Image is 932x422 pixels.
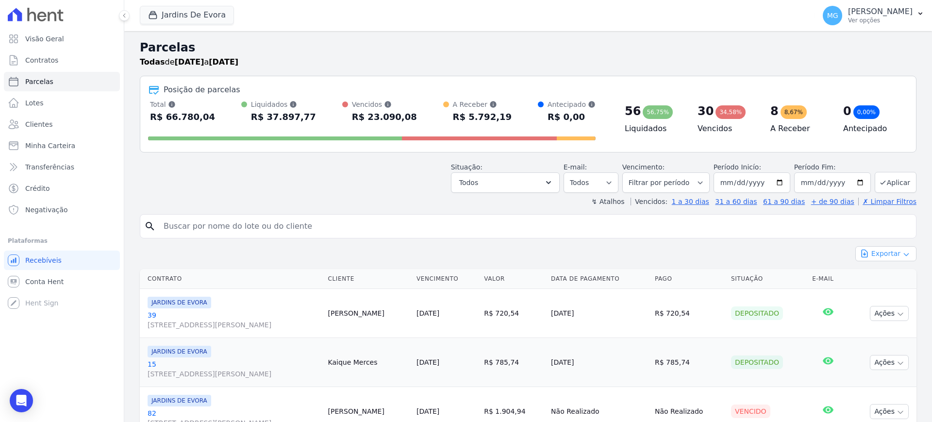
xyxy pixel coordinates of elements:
[714,163,761,171] label: Período Inicío:
[4,136,120,155] a: Minha Carteira
[150,100,215,109] div: Total
[324,289,413,338] td: [PERSON_NAME]
[451,163,483,171] label: Situação:
[651,269,727,289] th: Pago
[480,269,547,289] th: Valor
[251,109,316,125] div: R$ 37.897,77
[25,162,74,172] span: Transferências
[25,184,50,193] span: Crédito
[870,306,909,321] button: Ações
[698,103,714,119] div: 30
[352,100,417,109] div: Vencidos
[140,56,238,68] p: de a
[858,198,916,205] a: ✗ Limpar Filtros
[770,123,828,135] h4: A Receber
[148,320,320,330] span: [STREET_ADDRESS][PERSON_NAME]
[808,269,848,289] th: E-mail
[416,407,439,415] a: [DATE]
[416,358,439,366] a: [DATE]
[25,55,58,65] span: Contratos
[144,220,156,232] i: search
[698,123,755,135] h4: Vencidos
[8,235,116,247] div: Plataformas
[848,17,913,24] p: Ver opções
[625,123,682,135] h4: Liquidados
[25,255,62,265] span: Recebíveis
[148,395,211,406] span: JARDINS DE EVORA
[25,205,68,215] span: Negativação
[148,359,320,379] a: 15[STREET_ADDRESS][PERSON_NAME]
[158,217,912,236] input: Buscar por nome do lote ou do cliente
[480,338,547,387] td: R$ 785,74
[352,109,417,125] div: R$ 23.090,08
[4,93,120,113] a: Lotes
[548,109,596,125] div: R$ 0,00
[548,100,596,109] div: Antecipado
[794,162,871,172] label: Período Fim:
[25,119,52,129] span: Clientes
[843,123,900,135] h4: Antecipado
[140,57,165,67] strong: Todas
[175,57,204,67] strong: [DATE]
[4,157,120,177] a: Transferências
[622,163,665,171] label: Vencimento:
[564,163,587,171] label: E-mail:
[547,269,651,289] th: Data de Pagamento
[815,2,932,29] button: MG [PERSON_NAME] Ver opções
[459,177,478,188] span: Todos
[4,200,120,219] a: Negativação
[451,172,560,193] button: Todos
[148,369,320,379] span: [STREET_ADDRESS][PERSON_NAME]
[827,12,838,19] span: MG
[416,309,439,317] a: [DATE]
[781,105,807,119] div: 8,67%
[25,277,64,287] span: Conta Hent
[251,100,316,109] div: Liquidados
[453,100,512,109] div: A Receber
[148,346,211,357] span: JARDINS DE EVORA
[140,39,916,56] h2: Parcelas
[140,269,324,289] th: Contrato
[4,272,120,291] a: Conta Hent
[591,198,624,205] label: ↯ Atalhos
[148,310,320,330] a: 39[STREET_ADDRESS][PERSON_NAME]
[4,115,120,134] a: Clientes
[870,404,909,419] button: Ações
[4,51,120,70] a: Contratos
[25,34,64,44] span: Visão Geral
[770,103,779,119] div: 8
[731,306,783,320] div: Depositado
[209,57,238,67] strong: [DATE]
[716,105,746,119] div: 34,58%
[870,355,909,370] button: Ações
[148,297,211,308] span: JARDINS DE EVORA
[4,72,120,91] a: Parcelas
[843,103,851,119] div: 0
[715,198,757,205] a: 31 a 60 dias
[672,198,709,205] a: 1 a 30 dias
[853,105,880,119] div: 0,00%
[848,7,913,17] p: [PERSON_NAME]
[625,103,641,119] div: 56
[547,338,651,387] td: [DATE]
[413,269,480,289] th: Vencimento
[651,289,727,338] td: R$ 720,54
[25,98,44,108] span: Lotes
[4,29,120,49] a: Visão Geral
[875,172,916,193] button: Aplicar
[727,269,808,289] th: Situação
[811,198,854,205] a: + de 90 dias
[643,105,673,119] div: 56,75%
[731,355,783,369] div: Depositado
[25,77,53,86] span: Parcelas
[651,338,727,387] td: R$ 785,74
[547,289,651,338] td: [DATE]
[480,289,547,338] td: R$ 720,54
[4,251,120,270] a: Recebíveis
[453,109,512,125] div: R$ 5.792,19
[164,84,240,96] div: Posição de parcelas
[25,141,75,151] span: Minha Carteira
[150,109,215,125] div: R$ 66.780,04
[324,338,413,387] td: Kaique Merces
[631,198,667,205] label: Vencidos:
